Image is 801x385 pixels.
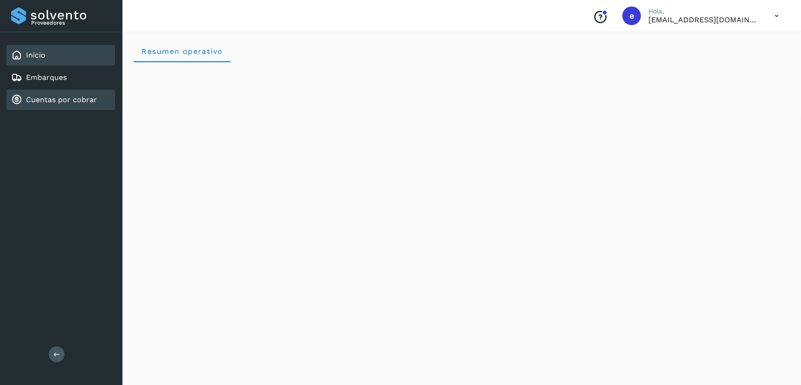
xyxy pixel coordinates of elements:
[648,7,760,15] p: Hola,
[26,95,97,104] a: Cuentas por cobrar
[6,90,115,110] div: Cuentas por cobrar
[26,73,67,82] a: Embarques
[6,67,115,88] div: Embarques
[31,20,111,26] p: Proveedores
[141,47,223,56] span: Resumen operativo
[26,51,45,59] a: Inicio
[6,45,115,65] div: Inicio
[648,15,760,24] p: ebenezer5009@gmail.com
